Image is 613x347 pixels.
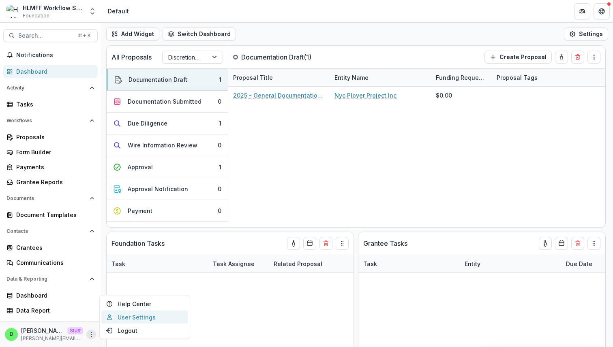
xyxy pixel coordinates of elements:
[303,237,316,250] button: Calendar
[6,196,86,201] span: Documents
[16,100,91,109] div: Tasks
[3,29,98,42] button: Search...
[16,178,91,186] div: Grantee Reports
[219,75,221,84] div: 1
[6,118,86,123] span: Workflows
[3,225,98,238] button: Open Contacts
[105,5,132,17] nav: breadcrumb
[107,69,228,91] button: Documentation Draft1
[571,237,584,250] button: Delete card
[594,3,610,19] button: Get Help
[3,175,98,189] a: Grantee Reports
[233,91,325,100] a: 2025 - General Documentation Requirement
[555,237,568,250] button: Calendar
[287,237,300,250] button: toggle-assigned-to-me
[106,28,159,40] button: Add Widget
[587,237,600,250] button: Drag
[6,85,86,91] span: Activity
[241,52,311,62] p: Documentation Draft ( 1 )
[128,119,167,128] div: Due Diligence
[21,326,64,335] p: [PERSON_NAME]
[128,206,152,215] div: Payment
[3,241,98,254] a: Grantees
[3,289,98,302] a: Dashboard
[574,3,590,19] button: Partners
[6,228,86,234] span: Contacts
[3,114,98,127] button: Open Workflows
[16,133,91,141] div: Proposals
[564,28,608,40] button: Settings
[107,200,228,222] button: Payment0
[16,148,91,156] div: Form Builder
[128,185,188,193] div: Approval Notification
[492,69,593,86] div: Proposal Tags
[16,163,91,171] div: Payments
[87,3,98,19] button: Open entity switcher
[23,12,49,19] span: Foundation
[330,69,431,86] div: Entity Name
[128,97,201,106] div: Documentation Submitted
[587,51,600,64] button: Drag
[218,185,221,193] div: 0
[431,69,492,86] div: Funding Requested
[218,97,221,106] div: 0
[128,141,197,149] div: Wire Information Review
[6,5,19,18] img: HLMFF Workflow Sandbox
[86,330,96,339] button: More
[363,238,407,248] p: Grantee Tasks
[16,291,91,300] div: Dashboard
[219,119,221,128] div: 1
[21,335,83,342] p: [PERSON_NAME][EMAIL_ADDRESS][DOMAIN_NAME]
[3,130,98,144] a: Proposals
[16,211,91,219] div: Document Templates
[111,238,165,248] p: Foundation Tasks
[431,73,492,82] div: Funding Requested
[111,52,152,62] p: All Proposals
[571,51,584,64] button: Delete card
[334,91,397,100] a: Nyc Plover Project Inc
[107,156,228,178] button: Approval1
[555,51,568,64] button: toggle-assigned-to-me
[492,73,542,82] div: Proposal Tags
[3,160,98,174] a: Payments
[319,237,332,250] button: Delete card
[6,276,86,282] span: Data & Reporting
[107,134,228,156] button: Wire Information Review0
[16,306,91,315] div: Data Report
[219,163,221,171] div: 1
[3,145,98,159] a: Form Builder
[228,69,330,86] div: Proposal Title
[3,272,98,285] button: Open Data & Reporting
[67,327,83,334] p: Staff
[18,32,73,39] span: Search...
[218,206,221,215] div: 0
[330,73,373,82] div: Entity Name
[3,192,98,205] button: Open Documents
[3,49,98,62] button: Notifications
[228,73,278,82] div: Proposal Title
[3,81,98,94] button: Open Activity
[484,51,552,64] button: Create Proposal
[539,237,552,250] button: toggle-assigned-to-me
[129,75,187,84] div: Documentation Draft
[3,304,98,317] a: Data Report
[3,208,98,221] a: Document Templates
[336,237,349,250] button: Drag
[3,256,98,269] a: Communications
[16,258,91,267] div: Communications
[218,141,221,149] div: 0
[436,91,452,100] div: $0.00
[16,52,94,59] span: Notifications
[163,28,236,40] button: Switch Dashboard
[3,65,98,78] a: Dashboard
[10,332,13,337] div: Divyansh
[107,91,228,113] button: Documentation Submitted0
[76,31,92,40] div: ⌘ + K
[108,7,129,15] div: Default
[3,98,98,111] a: Tasks
[16,243,91,252] div: Grantees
